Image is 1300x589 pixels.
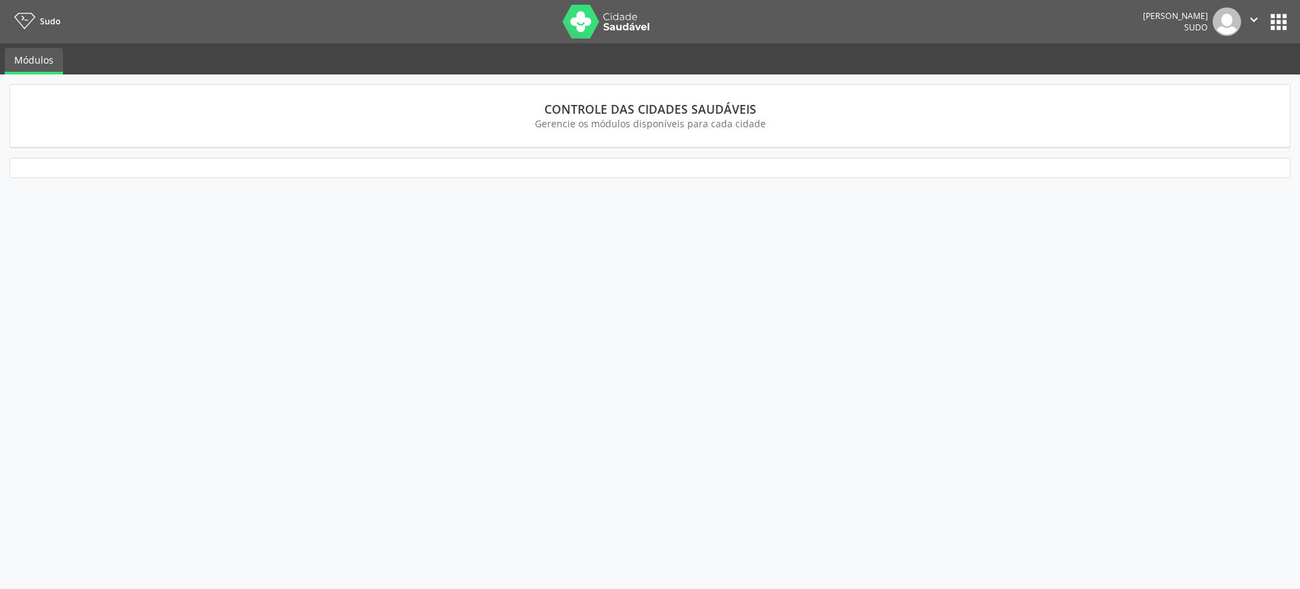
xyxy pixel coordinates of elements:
[1247,12,1261,27] i: 
[1213,7,1241,36] img: img
[1184,22,1208,33] span: Sudo
[40,16,60,27] span: Sudo
[1241,7,1267,36] button: 
[5,48,63,74] a: Módulos
[1267,10,1291,34] button: apps
[29,102,1271,116] div: Controle das Cidades Saudáveis
[29,116,1271,131] div: Gerencie os módulos disponíveis para cada cidade
[9,10,60,32] a: Sudo
[1143,10,1208,22] div: [PERSON_NAME]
